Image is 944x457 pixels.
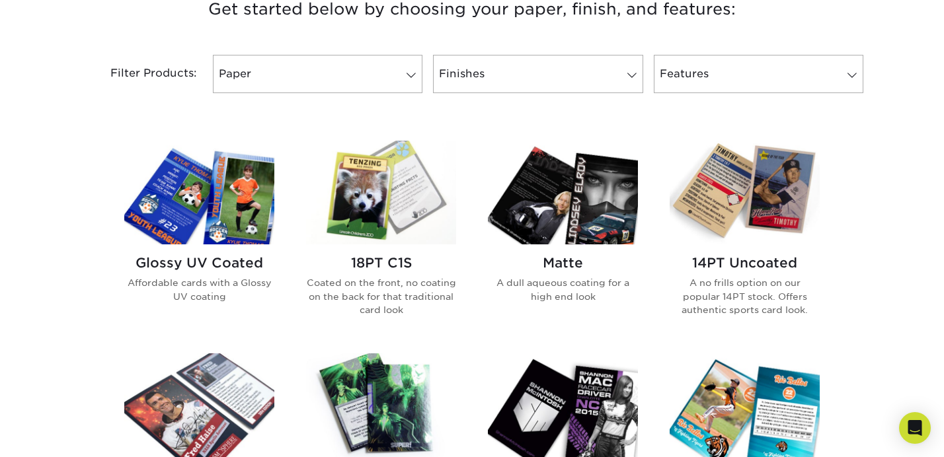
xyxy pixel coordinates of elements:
a: Matte Trading Cards Matte A dull aqueous coating for a high end look [488,141,638,337]
img: Inline Foil Trading Cards [488,353,638,457]
a: 14PT Uncoated Trading Cards 14PT Uncoated A no frills option on our popular 14PT stock. Offers au... [670,141,820,337]
div: Open Intercom Messenger [899,412,931,444]
h2: 14PT Uncoated [670,255,820,271]
h2: Matte [488,255,638,271]
a: 18PT C1S Trading Cards 18PT C1S Coated on the front, no coating on the back for that traditional ... [306,141,456,337]
h2: 18PT C1S [306,255,456,271]
p: A no frills option on our popular 14PT stock. Offers authentic sports card look. [670,276,820,316]
div: Filter Products: [75,55,208,93]
p: A dull aqueous coating for a high end look [488,276,638,303]
img: Silk w/ Spot UV Trading Cards [670,353,820,457]
a: Paper [213,55,422,93]
img: 14PT Uncoated Trading Cards [670,141,820,244]
p: Affordable cards with a Glossy UV coating [124,276,274,303]
a: Features [654,55,863,93]
img: Matte Trading Cards [488,141,638,244]
p: Coated on the front, no coating on the back for that traditional card look [306,276,456,316]
img: Silk Laminated Trading Cards [124,353,274,457]
h2: Glossy UV Coated [124,255,274,271]
a: Glossy UV Coated Trading Cards Glossy UV Coated Affordable cards with a Glossy UV coating [124,141,274,337]
a: Finishes [433,55,643,93]
img: Glossy UV Coated w/ Inline Foil Trading Cards [306,353,456,457]
img: 18PT C1S Trading Cards [306,141,456,244]
img: Glossy UV Coated Trading Cards [124,141,274,244]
